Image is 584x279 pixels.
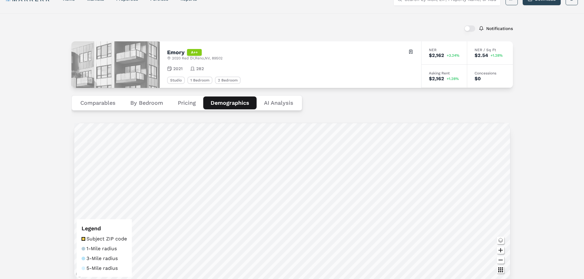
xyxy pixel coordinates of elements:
[73,96,123,109] button: Comparables
[82,235,127,243] li: Subject ZIP code
[167,77,185,84] div: Studio
[187,49,202,56] div: A++
[486,26,513,31] label: Notifications
[475,76,481,81] div: $0
[497,247,504,254] button: Zoom in map button
[447,77,459,81] span: +1.28%
[429,53,444,58] div: $2,162
[257,96,301,109] button: AI Analysis
[429,48,460,52] div: NER
[497,237,504,244] button: Change style map button
[167,50,185,55] h2: Emory
[173,66,183,72] span: 2021
[215,77,241,84] div: 2 Bedroom
[497,256,504,264] button: Zoom out map button
[429,71,460,75] div: Asking Rent
[490,54,503,57] span: +1.28%
[196,66,204,72] span: 282
[76,270,103,277] a: Mapbox logo
[123,96,170,109] button: By Bedroom
[429,76,444,81] div: $2,162
[82,245,127,252] li: 1-Mile radius
[475,71,506,75] div: Concessions
[82,224,127,233] h3: Legend
[447,54,460,57] span: +3.24%
[170,96,203,109] button: Pricing
[497,266,504,273] button: Other options map button
[475,53,488,58] div: $2.54
[172,56,223,61] span: 2020 Red Dr , Reno , NV , 89502
[187,77,212,84] div: 1 Bedroom
[475,48,506,52] div: NER / Sq Ft
[203,96,257,109] button: Demographics
[82,265,127,272] li: 5-Mile radius
[82,255,127,262] li: 3-Mile radius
